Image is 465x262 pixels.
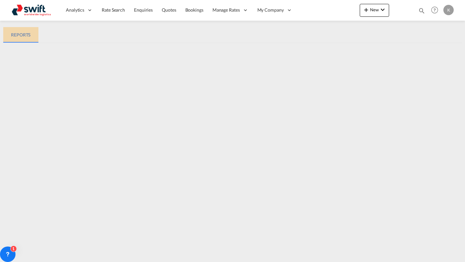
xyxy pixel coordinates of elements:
span: Bookings [185,7,203,13]
img: 29e787c0443511efb56509990d5e5c1c.png [10,3,53,17]
span: Quotes [162,7,176,13]
div: icon-magnify [418,7,425,17]
span: Manage Rates [212,7,240,13]
span: My Company [257,7,284,13]
div: K [443,5,454,15]
div: REPORTS [11,31,31,39]
span: New [362,7,387,12]
md-icon: icon-chevron-down [379,6,387,14]
span: Enquiries [134,7,153,13]
md-icon: icon-magnify [418,7,425,14]
md-pagination-wrapper: Use the left and right arrow keys to navigate between tabs [3,27,38,43]
span: Analytics [66,7,84,13]
div: Help [429,5,443,16]
span: Help [429,5,440,15]
button: icon-plus 400-fgNewicon-chevron-down [360,4,389,17]
span: Rate Search [102,7,125,13]
md-icon: icon-plus 400-fg [362,6,370,14]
